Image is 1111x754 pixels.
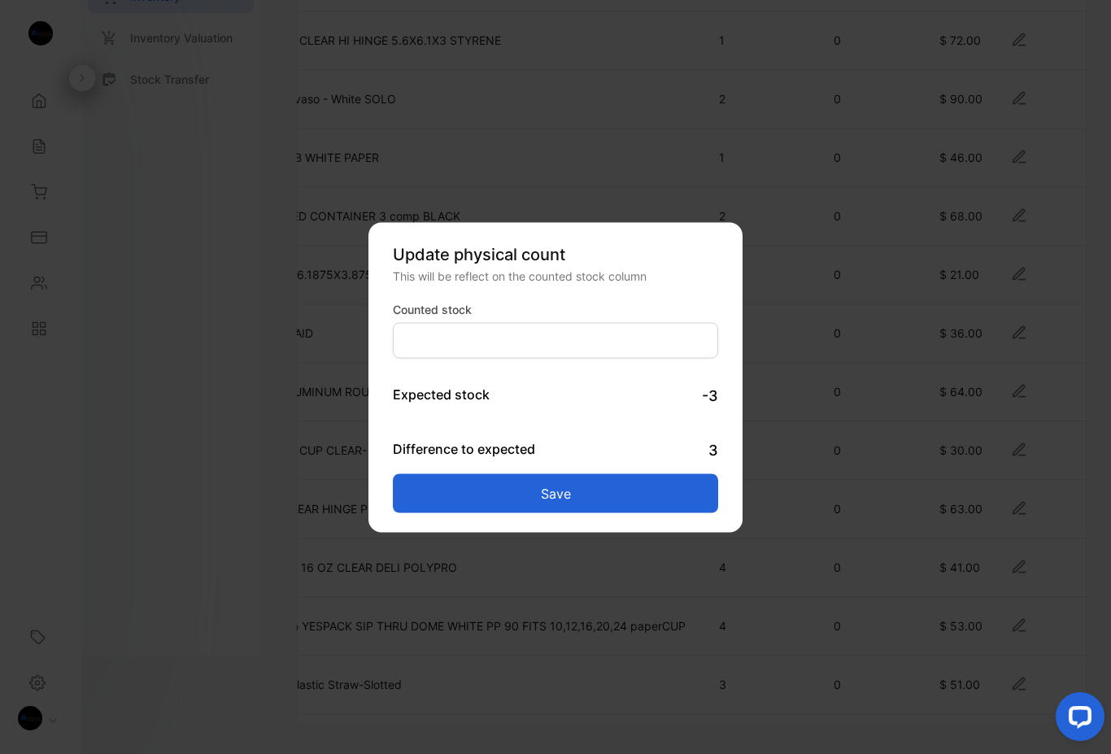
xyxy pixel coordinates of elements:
[393,473,718,512] button: Save
[708,438,718,460] p: 3
[393,300,718,317] label: Counted stock
[393,384,490,406] p: Expected stock
[702,384,718,406] p: -3
[1043,686,1111,754] iframe: LiveChat chat widget
[393,438,535,460] p: Difference to expected
[393,267,718,284] div: This will be reflect on the counted stock column
[393,242,718,266] p: Update physical count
